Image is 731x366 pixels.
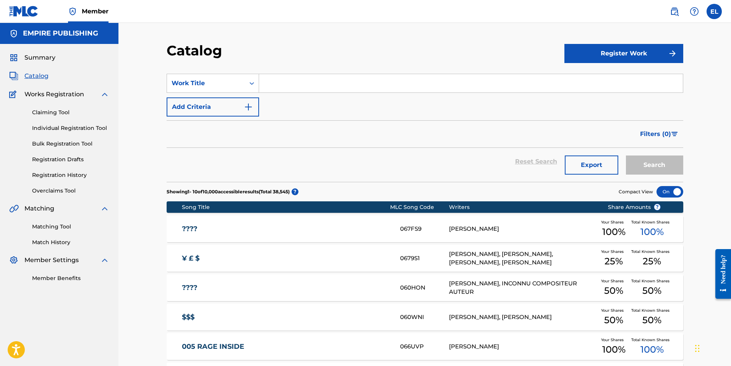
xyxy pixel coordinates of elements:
[182,313,390,322] a: $$$
[642,313,661,327] span: 50 %
[100,204,109,213] img: expand
[631,278,673,284] span: Total Known Shares
[690,7,699,16] img: help
[449,225,596,233] div: [PERSON_NAME]
[9,53,55,62] a: SummarySummary
[24,53,55,62] span: Summary
[32,274,109,282] a: Member Benefits
[449,279,596,296] div: [PERSON_NAME], INCONNU COMPOSITEUR AUTEUR
[9,29,18,38] img: Accounts
[167,97,259,117] button: Add Criteria
[244,102,253,112] img: 9d2ae6d4665cec9f34b9.svg
[167,42,226,59] h2: Catalog
[670,7,679,16] img: search
[24,204,54,213] span: Matching
[82,7,109,16] span: Member
[707,4,722,19] div: User Menu
[100,90,109,99] img: expand
[605,254,623,268] span: 25 %
[24,256,79,265] span: Member Settings
[602,343,626,356] span: 100 %
[32,155,109,164] a: Registration Drafts
[604,313,623,327] span: 50 %
[643,254,661,268] span: 25 %
[32,223,109,231] a: Matching Tool
[667,4,682,19] a: Public Search
[400,225,449,233] div: 067FS9
[182,254,390,263] a: ¥ £ $
[400,283,449,292] div: 060HON
[631,308,673,313] span: Total Known Shares
[24,90,84,99] span: Works Registration
[100,256,109,265] img: expand
[601,278,627,284] span: Your Shares
[693,329,731,366] iframe: Chat Widget
[449,342,596,351] div: [PERSON_NAME]
[9,204,19,213] img: Matching
[24,71,49,81] span: Catalog
[32,238,109,246] a: Match History
[642,284,661,298] span: 50 %
[449,250,596,267] div: [PERSON_NAME], [PERSON_NAME], [PERSON_NAME], [PERSON_NAME]
[619,188,653,195] span: Compact View
[182,283,390,292] a: ????
[640,343,664,356] span: 100 %
[32,109,109,117] a: Claiming Tool
[449,203,596,211] div: Writers
[601,308,627,313] span: Your Shares
[710,243,731,305] iframe: Resource Center
[9,90,19,99] img: Works Registration
[32,171,109,179] a: Registration History
[565,155,618,175] button: Export
[400,313,449,322] div: 060WNI
[631,219,673,225] span: Total Known Shares
[68,7,77,16] img: Top Rightsholder
[601,249,627,254] span: Your Shares
[604,284,623,298] span: 50 %
[671,132,678,136] img: filter
[635,125,683,144] button: Filters (0)
[182,225,390,233] a: ????
[608,203,661,211] span: Share Amounts
[182,342,390,351] a: 005 RAGE INSIDE
[390,203,449,211] div: MLC Song Code
[9,256,18,265] img: Member Settings
[167,74,683,182] form: Search Form
[631,337,673,343] span: Total Known Shares
[687,4,702,19] div: Help
[602,225,626,239] span: 100 %
[167,188,290,195] p: Showing 1 - 10 of 10,000 accessible results (Total 38,545 )
[631,249,673,254] span: Total Known Shares
[32,187,109,195] a: Overclaims Tool
[400,254,449,263] div: 0679S1
[601,219,627,225] span: Your Shares
[9,71,18,81] img: Catalog
[654,204,660,210] span: ?
[182,203,390,211] div: Song Title
[32,124,109,132] a: Individual Registration Tool
[640,130,671,139] span: Filters ( 0 )
[9,6,39,17] img: MLC Logo
[601,337,627,343] span: Your Shares
[172,79,240,88] div: Work Title
[640,225,664,239] span: 100 %
[9,53,18,62] img: Summary
[564,44,683,63] button: Register Work
[9,71,49,81] a: CatalogCatalog
[23,29,98,38] h5: EMPIRE PUBLISHING
[449,313,596,322] div: [PERSON_NAME], [PERSON_NAME]
[292,188,298,195] span: ?
[400,342,449,351] div: 066UVP
[668,49,677,58] img: f7272a7cc735f4ea7f67.svg
[695,337,700,360] div: Drag
[32,140,109,148] a: Bulk Registration Tool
